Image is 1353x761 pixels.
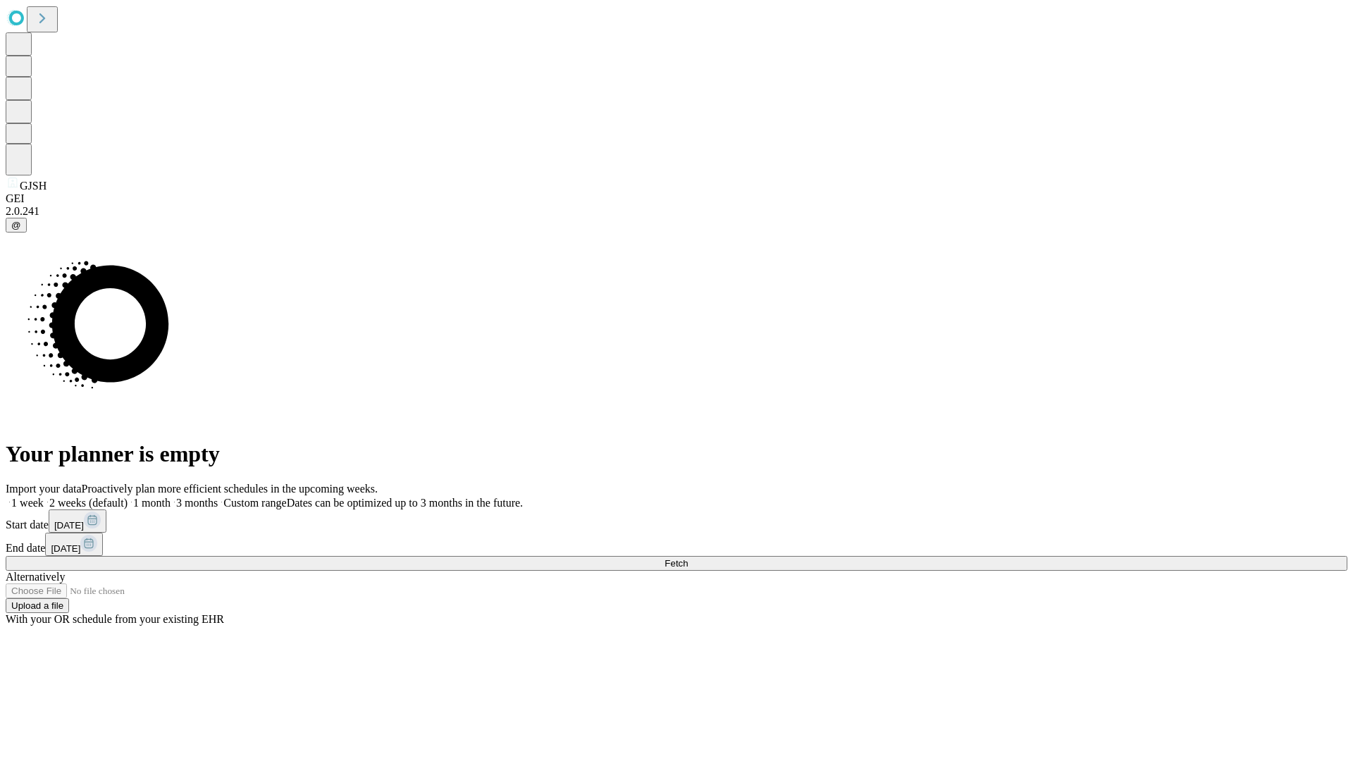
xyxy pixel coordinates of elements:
button: [DATE] [49,509,106,533]
span: 3 months [176,497,218,509]
button: @ [6,218,27,233]
span: Proactively plan more efficient schedules in the upcoming weeks. [82,483,378,495]
div: Start date [6,509,1347,533]
button: Upload a file [6,598,69,613]
span: [DATE] [54,520,84,531]
span: GJSH [20,180,47,192]
span: 1 month [133,497,171,509]
span: Alternatively [6,571,65,583]
div: 2.0.241 [6,205,1347,218]
span: Fetch [665,558,688,569]
button: [DATE] [45,533,103,556]
span: With your OR schedule from your existing EHR [6,613,224,625]
span: [DATE] [51,543,80,554]
span: 1 week [11,497,44,509]
button: Fetch [6,556,1347,571]
div: End date [6,533,1347,556]
span: Import your data [6,483,82,495]
span: Dates can be optimized up to 3 months in the future. [287,497,523,509]
div: GEI [6,192,1347,205]
span: 2 weeks (default) [49,497,128,509]
span: Custom range [223,497,286,509]
h1: Your planner is empty [6,441,1347,467]
span: @ [11,220,21,230]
